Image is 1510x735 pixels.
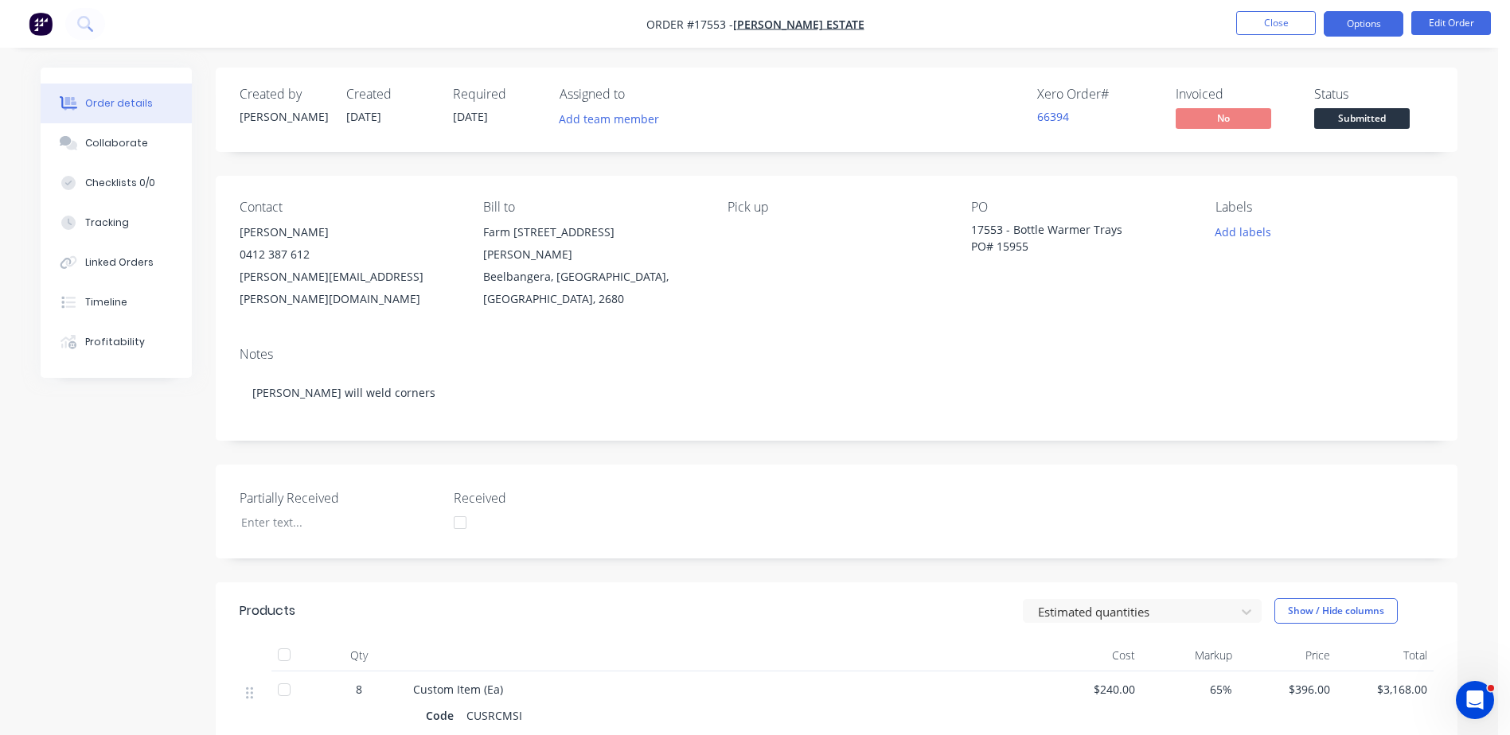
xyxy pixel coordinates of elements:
div: Linked Orders [85,255,154,270]
div: Collaborate [85,136,148,150]
div: Status [1314,87,1434,102]
label: Partially Received [240,488,439,507]
button: Close [1236,11,1316,35]
div: Markup [1141,640,1239,671]
div: Code [426,704,460,727]
div: Price [1239,640,1336,671]
div: [PERSON_NAME][EMAIL_ADDRESS][PERSON_NAME][DOMAIN_NAME] [240,266,458,310]
span: [DATE] [346,109,381,124]
div: Timeline [85,295,127,309]
div: Assigned to [560,87,719,102]
div: Checklists 0/0 [85,176,155,190]
button: Order details [41,84,192,123]
button: Timeline [41,282,192,322]
div: Farm [STREET_ADDRESS][PERSON_NAME] [483,221,701,266]
button: Add team member [560,108,668,130]
div: Order details [85,96,153,111]
a: 66394 [1037,109,1069,124]
span: 8 [356,681,362,698]
div: Labels [1215,200,1434,215]
div: Invoiced [1176,87,1295,102]
div: Created by [240,87,327,102]
div: Tracking [85,216,129,230]
div: Xero Order # [1037,87,1157,102]
div: Qty [311,640,407,671]
span: Custom Item (Ea) [413,682,503,697]
button: Show / Hide columns [1274,598,1398,624]
div: Total [1336,640,1434,671]
button: Profitability [41,322,192,362]
div: Beelbangera, [GEOGRAPHIC_DATA], [GEOGRAPHIC_DATA], 2680 [483,266,701,310]
div: [PERSON_NAME]0412 387 612[PERSON_NAME][EMAIL_ADDRESS][PERSON_NAME][DOMAIN_NAME] [240,221,458,310]
div: CUSRCMSI [460,704,529,727]
span: Submitted [1314,108,1410,128]
div: Contact [240,200,458,215]
div: Cost [1044,640,1141,671]
div: Products [240,601,295,620]
div: Required [453,87,540,102]
button: Tracking [41,203,192,243]
button: Add team member [551,108,668,130]
button: Checklists 0/0 [41,163,192,203]
button: Add labels [1206,221,1279,243]
span: $3,168.00 [1343,681,1428,698]
div: PO [971,200,1189,215]
div: Bill to [483,200,701,215]
span: 65% [1148,681,1233,698]
span: Order #17553 - [646,17,733,32]
span: $396.00 [1245,681,1330,698]
label: Received [454,488,653,507]
div: 17553 - Bottle Warmer Trays PO# 15955 [971,221,1170,255]
div: [PERSON_NAME] will weld corners [240,368,1434,417]
span: No [1176,108,1271,128]
div: Pick up [728,200,946,215]
iframe: Intercom live chat [1456,681,1494,719]
button: Edit Order [1411,11,1491,35]
div: [PERSON_NAME] [240,221,458,243]
button: Linked Orders [41,243,192,282]
div: [PERSON_NAME] [240,108,327,125]
span: $240.00 [1050,681,1135,698]
div: Profitability [85,335,145,349]
span: [DATE] [453,109,488,124]
button: Collaborate [41,123,192,163]
a: [PERSON_NAME] Estate [733,17,864,32]
img: Factory [29,12,53,36]
button: Options [1324,11,1403,37]
button: Submitted [1314,108,1410,132]
div: 0412 387 612 [240,243,458,266]
div: Notes [240,347,1434,362]
div: Farm [STREET_ADDRESS][PERSON_NAME]Beelbangera, [GEOGRAPHIC_DATA], [GEOGRAPHIC_DATA], 2680 [483,221,701,310]
div: Created [346,87,434,102]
